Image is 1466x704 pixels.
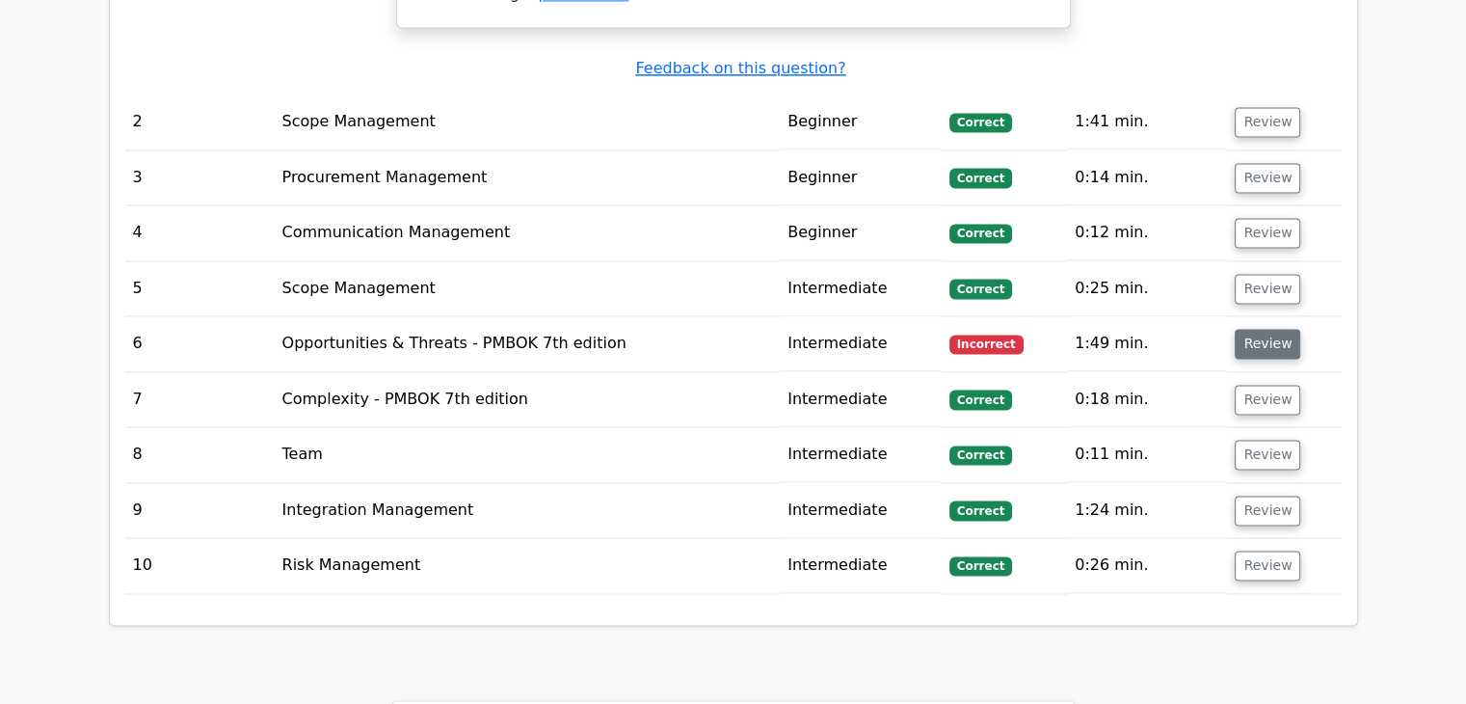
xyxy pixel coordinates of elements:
span: Correct [949,556,1012,576]
span: Correct [949,224,1012,243]
span: Correct [949,279,1012,298]
td: 0:14 min. [1067,150,1227,205]
td: 4 [125,205,275,260]
td: Team [275,427,781,482]
td: Beginner [780,95,942,149]
td: Risk Management [275,538,781,593]
td: 1:41 min. [1067,95,1227,149]
button: Review [1235,551,1300,581]
td: Intermediate [780,483,942,538]
span: Incorrect [949,335,1024,354]
td: Intermediate [780,316,942,371]
span: Correct [949,446,1012,465]
td: Intermediate [780,427,942,482]
a: Feedback on this question? [635,59,845,77]
button: Review [1235,329,1300,359]
button: Review [1235,107,1300,137]
td: 0:11 min. [1067,427,1227,482]
button: Review [1235,440,1300,470]
td: 9 [125,483,275,538]
td: Complexity - PMBOK 7th edition [275,372,781,427]
td: Scope Management [275,261,781,316]
td: 5 [125,261,275,316]
td: 6 [125,316,275,371]
button: Review [1235,218,1300,248]
td: 0:26 min. [1067,538,1227,593]
td: Intermediate [780,261,942,316]
td: 0:25 min. [1067,261,1227,316]
td: Beginner [780,150,942,205]
button: Review [1235,163,1300,193]
td: Communication Management [275,205,781,260]
td: 1:49 min. [1067,316,1227,371]
td: 8 [125,427,275,482]
td: 0:12 min. [1067,205,1227,260]
td: Intermediate [780,372,942,427]
td: Procurement Management [275,150,781,205]
span: Correct [949,501,1012,520]
button: Review [1235,274,1300,304]
td: Intermediate [780,538,942,593]
td: 2 [125,95,275,149]
td: Integration Management [275,483,781,538]
td: 1:24 min. [1067,483,1227,538]
button: Review [1235,496,1300,526]
td: 3 [125,150,275,205]
td: Scope Management [275,95,781,149]
td: 10 [125,538,275,593]
span: Correct [949,390,1012,409]
td: 7 [125,372,275,427]
td: Opportunities & Threats - PMBOK 7th edition [275,316,781,371]
button: Review [1235,385,1300,415]
td: 0:18 min. [1067,372,1227,427]
span: Correct [949,168,1012,187]
span: Correct [949,113,1012,132]
td: Beginner [780,205,942,260]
